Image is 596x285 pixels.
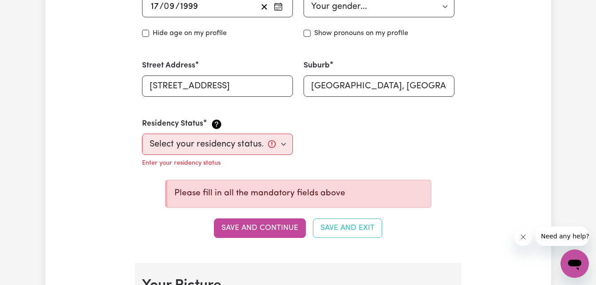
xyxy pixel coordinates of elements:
[560,249,589,278] iframe: Button to launch messaging window
[175,2,180,12] span: /
[142,118,203,130] label: Residency Status
[304,60,330,71] label: Suburb
[304,75,454,97] input: e.g. North Bondi, New South Wales
[142,158,221,168] p: Enter your residency status
[164,2,169,11] span: 0
[174,187,424,200] p: Please fill in all the mandatory fields above
[314,28,408,39] label: Show pronouns on my profile
[5,6,54,13] span: Need any help?
[153,28,227,39] label: Hide age on my profile
[313,218,382,238] button: Save and Exit
[142,60,195,71] label: Street Address
[214,218,306,238] button: Save and continue
[159,2,164,12] span: /
[536,226,589,246] iframe: Message from company
[514,228,532,246] iframe: Close message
